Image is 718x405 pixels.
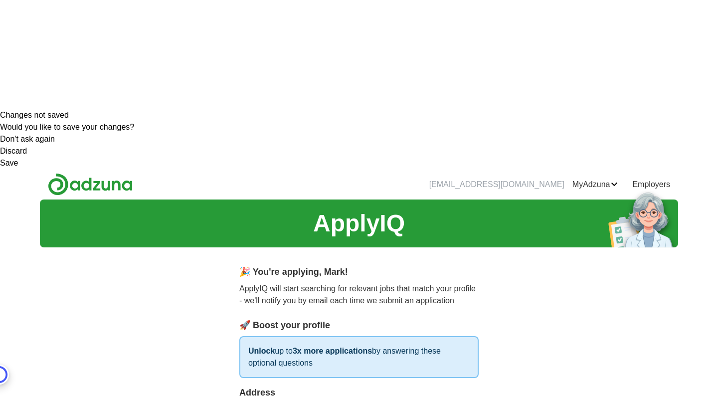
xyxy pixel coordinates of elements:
[313,205,405,241] h1: ApplyIQ
[429,179,564,191] li: [EMAIL_ADDRESS][DOMAIN_NAME]
[293,347,372,355] strong: 3x more applications
[239,265,479,279] div: 🎉 You're applying , Mark !
[48,173,133,196] img: Adzuna logo
[239,386,479,400] div: Address
[239,336,479,378] p: up to by answering these optional questions
[572,179,618,191] a: MyAdzuna
[248,347,275,355] strong: Unlock
[632,179,670,191] a: Employers
[239,319,479,332] div: 🚀 Boost your profile
[239,283,479,307] p: ApplyIQ will start searching for relevant jobs that match your profile - we'll notify you by emai...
